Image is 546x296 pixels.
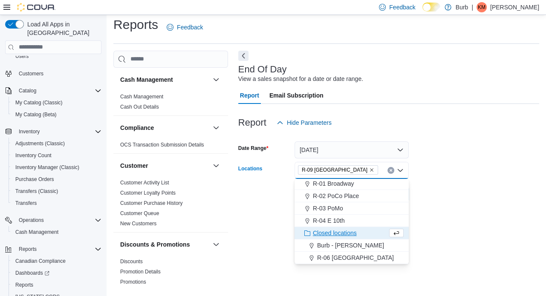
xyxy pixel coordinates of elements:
[120,259,143,264] a: Discounts
[12,150,55,161] a: Inventory Count
[113,16,158,33] h1: Reports
[238,145,269,152] label: Date Range
[389,3,415,11] span: Feedback
[12,109,60,120] a: My Catalog (Beta)
[120,200,183,207] span: Customer Purchase History
[369,167,374,172] button: Remove R-09 Tuscany Village from selection in this group
[15,258,66,264] span: Canadian Compliance
[120,75,209,84] button: Cash Management
[19,246,37,253] span: Reports
[238,75,363,83] div: View a sales snapshot for a date or date range.
[12,150,101,161] span: Inventory Count
[120,210,159,217] span: Customer Queue
[211,161,221,171] button: Customer
[9,149,105,161] button: Inventory Count
[295,252,409,264] button: R-06 [GEOGRAPHIC_DATA]
[211,239,221,250] button: Discounts & Promotions
[302,166,367,174] span: R-09 [GEOGRAPHIC_DATA]
[12,174,101,184] span: Purchase Orders
[120,141,204,148] span: OCS Transaction Submission Details
[287,118,332,127] span: Hide Parameters
[120,190,176,196] span: Customer Loyalty Points
[12,256,69,266] a: Canadian Compliance
[120,269,161,275] a: Promotion Details
[211,75,221,85] button: Cash Management
[2,243,105,255] button: Reports
[9,279,105,291] button: Reports
[12,256,101,266] span: Canadian Compliance
[471,2,473,12] p: |
[120,161,148,170] h3: Customer
[313,204,343,213] span: R-03 PoMo
[15,229,58,236] span: Cash Management
[19,128,40,135] span: Inventory
[240,87,259,104] span: Report
[15,188,58,195] span: Transfers (Classic)
[422,3,440,11] input: Dark Mode
[24,20,101,37] span: Load All Apps in [GEOGRAPHIC_DATA]
[120,279,146,285] a: Promotions
[120,161,209,170] button: Customer
[12,280,37,290] a: Reports
[295,215,409,227] button: R-04 E 10th
[120,240,209,249] button: Discounts & Promotions
[12,174,58,184] a: Purchase Orders
[397,167,404,174] button: Close list of options
[273,114,335,131] button: Hide Parameters
[120,210,159,216] a: Customer Queue
[113,92,228,115] div: Cash Management
[12,162,83,172] a: Inventory Manager (Classic)
[12,227,62,237] a: Cash Management
[490,2,539,12] p: [PERSON_NAME]
[9,267,105,279] a: Dashboards
[269,87,324,104] span: Email Subscription
[295,141,409,158] button: [DATE]
[19,87,36,94] span: Catalog
[12,98,101,108] span: My Catalog (Classic)
[120,104,159,110] a: Cash Out Details
[295,178,409,190] button: R-01 Broadway
[120,220,156,227] span: New Customers
[120,124,209,132] button: Compliance
[2,67,105,80] button: Customers
[12,268,101,278] span: Dashboards
[17,3,55,11] img: Cova
[295,190,409,202] button: R-02 PoCo Place
[15,69,47,79] a: Customers
[19,70,43,77] span: Customers
[120,258,143,265] span: Discounts
[2,126,105,138] button: Inventory
[120,279,146,285] span: Promotions
[120,268,161,275] span: Promotion Details
[15,53,29,60] span: Users
[163,19,206,36] a: Feedback
[295,239,409,252] button: Burb - [PERSON_NAME]
[12,268,53,278] a: Dashboards
[15,244,40,254] button: Reports
[15,86,101,96] span: Catalog
[15,140,65,147] span: Adjustments (Classic)
[298,165,378,175] span: R-09 Tuscany Village
[12,138,101,149] span: Adjustments (Classic)
[12,51,101,61] span: Users
[238,51,248,61] button: Next
[9,197,105,209] button: Transfers
[9,97,105,109] button: My Catalog (Classic)
[120,142,204,148] a: OCS Transaction Submission Details
[15,86,40,96] button: Catalog
[9,50,105,62] button: Users
[9,173,105,185] button: Purchase Orders
[477,2,487,12] div: KP Muckle
[120,179,169,186] span: Customer Activity List
[295,141,409,264] div: Choose from the following options
[15,282,33,288] span: Reports
[15,215,47,225] button: Operations
[9,255,105,267] button: Canadian Compliance
[12,162,101,172] span: Inventory Manager (Classic)
[211,123,221,133] button: Compliance
[12,227,101,237] span: Cash Management
[313,229,357,237] span: Closed locations
[9,138,105,149] button: Adjustments (Classic)
[295,202,409,215] button: R-03 PoMo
